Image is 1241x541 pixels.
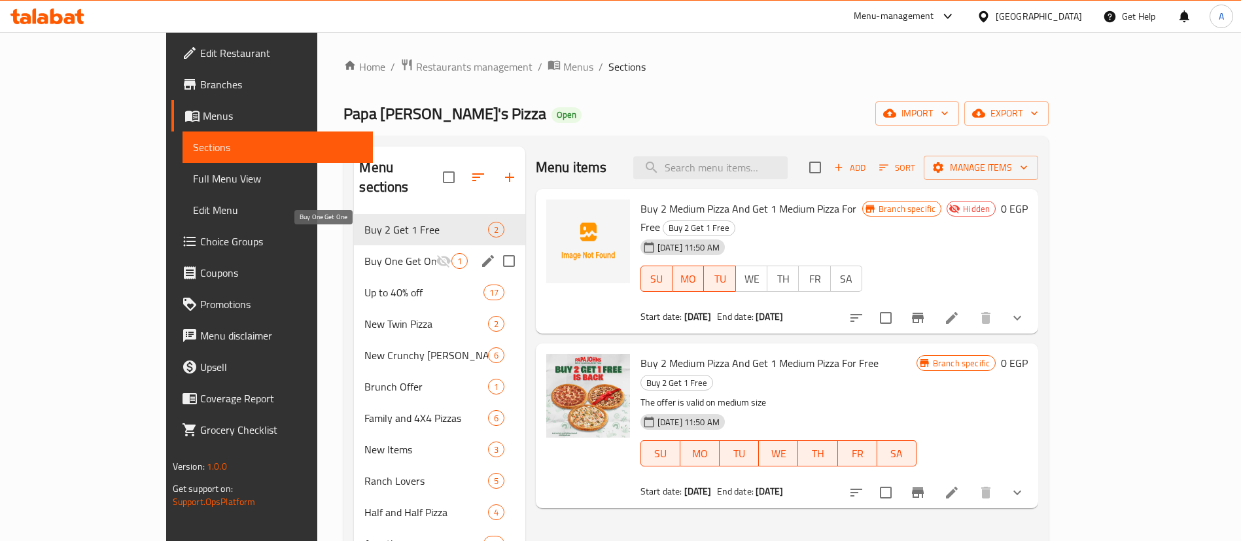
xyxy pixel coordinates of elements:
a: Upsell [171,351,374,383]
span: Restaurants management [416,59,533,75]
span: Select all sections [435,164,463,191]
span: TH [773,270,794,288]
button: Add [829,158,871,178]
h6: 0 EGP [1001,354,1028,372]
span: 1.0.0 [207,458,227,475]
button: FR [838,440,877,466]
span: import [886,105,949,122]
h2: Menu sections [359,158,442,197]
div: items [488,222,504,237]
div: New Items3 [354,434,525,465]
a: Edit menu item [944,310,960,326]
span: Select to update [872,479,900,506]
button: show more [1002,477,1033,508]
a: Edit Menu [183,194,374,226]
span: Sections [608,59,646,75]
div: Menu-management [854,9,934,24]
button: import [875,101,959,126]
span: Buy 2 Medium Pizza And Get 1 Medium Pizza For Free [640,199,856,237]
div: Up to 40% off [364,285,483,300]
a: Promotions [171,288,374,320]
span: Select section [801,154,829,181]
span: Add item [829,158,871,178]
div: New Twin Pizza [364,316,487,332]
div: Half and Half Pizza4 [354,497,525,528]
div: Buy 2 Get 1 Free [364,222,487,237]
button: Add section [494,162,525,193]
span: WE [764,444,793,463]
span: Edit Restaurant [200,45,363,61]
img: Buy 2 Medium Pizza And Get 1 Medium Pizza For Free [546,354,630,438]
a: Choice Groups [171,226,374,257]
span: 17 [484,287,504,299]
div: items [451,253,468,269]
input: search [633,156,788,179]
span: Half and Half Pizza [364,504,487,520]
button: Branch-specific-item [902,302,934,334]
span: Menus [563,59,593,75]
button: TH [798,440,837,466]
span: Upsell [200,359,363,375]
div: New Crunchy [PERSON_NAME]6 [354,340,525,371]
span: 3 [489,444,504,456]
div: Buy One Get One1edit [354,245,525,277]
span: SA [836,270,857,288]
span: Menu disclaimer [200,328,363,343]
div: items [488,473,504,489]
div: Family and 4X4 Pizzas6 [354,402,525,434]
button: MO [673,266,704,292]
span: Get support on: [173,480,233,497]
div: items [488,410,504,426]
span: Start date: [640,483,682,500]
span: Menus [203,108,363,124]
div: items [488,504,504,520]
span: SU [646,270,667,288]
h6: 0 EGP [1001,200,1028,218]
a: Menu disclaimer [171,320,374,351]
a: Menus [548,58,593,75]
svg: Show Choices [1009,485,1025,500]
span: 2 [489,318,504,330]
div: items [483,285,504,300]
div: Brunch Offer [364,379,487,394]
span: New Items [364,442,487,457]
div: Buy 2 Get 1 Free [640,375,713,391]
div: items [488,347,504,363]
button: TU [720,440,759,466]
span: Sort [879,160,915,175]
a: Support.OpsPlatform [173,493,256,510]
h2: Menu items [536,158,607,177]
div: Family and 4X4 Pizzas [364,410,487,426]
button: Branch-specific-item [902,477,934,508]
div: [GEOGRAPHIC_DATA] [996,9,1082,24]
div: Open [551,107,582,123]
b: [DATE] [684,308,712,325]
span: Sections [193,139,363,155]
span: export [975,105,1038,122]
span: 5 [489,475,504,487]
div: New Crunchy Papadias [364,347,487,363]
button: export [964,101,1049,126]
nav: breadcrumb [343,58,1049,75]
span: SA [883,444,911,463]
span: Sort sections [463,162,494,193]
b: [DATE] [756,483,783,500]
span: Manage items [934,160,1028,176]
span: Version: [173,458,205,475]
button: TU [704,266,735,292]
span: Open [551,109,582,120]
span: TH [803,444,832,463]
span: Ranch Lovers [364,473,487,489]
span: Branches [200,77,363,92]
span: 4 [489,506,504,519]
p: The offer is valid on medium size [640,394,917,411]
button: SU [640,266,673,292]
span: Coupons [200,265,363,281]
a: Coupons [171,257,374,288]
span: [DATE] 11:50 AM [652,241,725,254]
span: 2 [489,224,504,236]
button: WE [735,266,767,292]
b: [DATE] [756,308,783,325]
